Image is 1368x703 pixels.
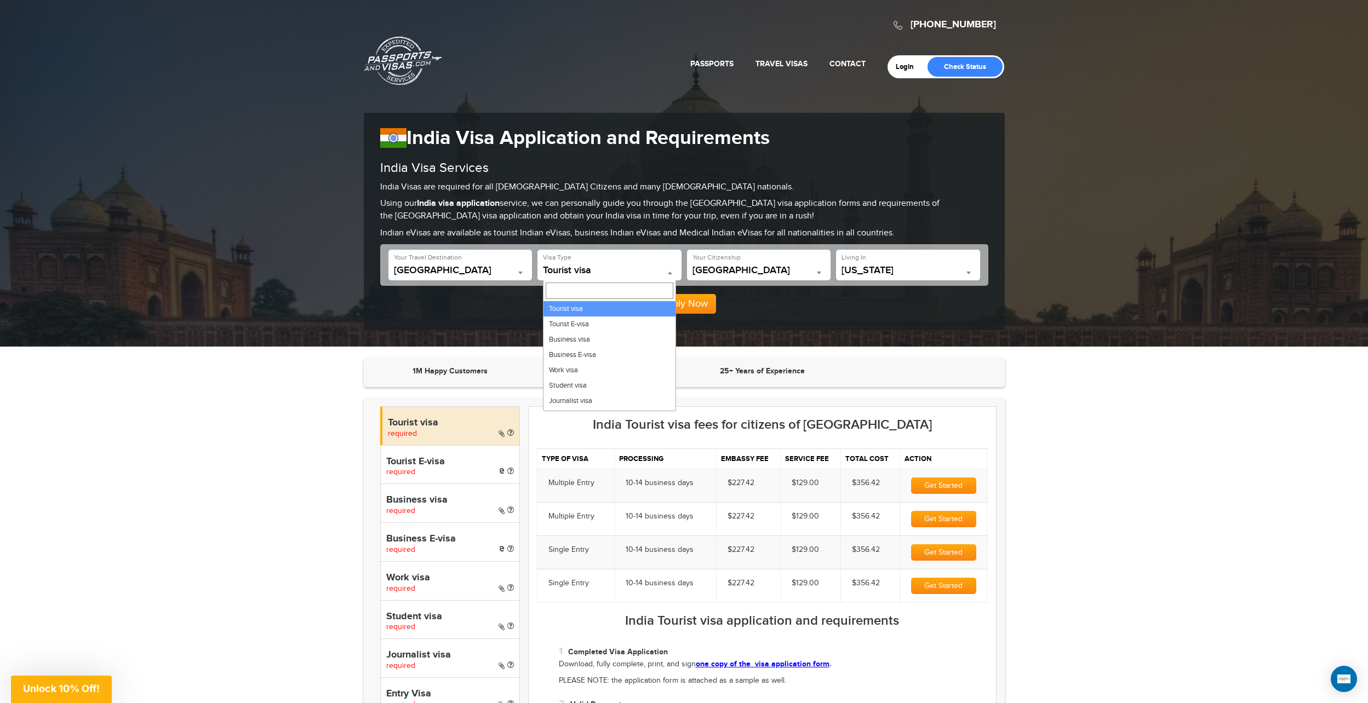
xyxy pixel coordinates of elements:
h4: Journalist visa [386,650,514,661]
p: PLEASE NOTE: the application form is attached as a sample as well. [559,676,988,687]
h3: India Tourist visa fees for citizens of [GEOGRAPHIC_DATA] [537,418,988,432]
h4: Entry Visa [386,689,514,700]
h3: India Tourist visa application and requirements [537,614,988,628]
span: Tourist visa [543,265,676,276]
strong: . [696,659,832,669]
span: required [386,468,415,476]
span: required [388,429,417,438]
span: required [386,545,415,554]
span: Single Entry [548,579,589,587]
button: Apply Now [652,294,716,314]
label: Your Citizenship [692,253,741,262]
span: India [394,265,527,280]
div: Open Intercom Messenger [1331,666,1357,692]
span: required [386,623,415,631]
a: Check Status [928,57,1003,77]
span: $227.42 [728,479,754,487]
span: India [394,265,527,276]
li: Student visa [543,378,676,393]
strong: India visa application [417,198,500,209]
li: Tourist visa [543,301,676,316]
span: 10-14 business days [626,579,694,587]
th: Action [900,449,987,469]
span: $227.42 [728,579,754,587]
span: required [386,506,415,515]
span: 10-14 business days [626,545,694,554]
span: California [842,265,975,280]
li: Work visa [543,362,676,378]
li: Business visa [543,332,676,347]
span: California [842,265,975,276]
span: Single Entry [548,545,589,554]
h4: Student visa [386,612,514,623]
a: Passports & [DOMAIN_NAME] [364,36,442,85]
span: United States [692,265,826,276]
span: required [386,661,415,670]
a: Passports [690,59,734,68]
span: Multiple Entry [548,479,594,487]
span: $129.00 [792,479,819,487]
button: Get Started [911,477,976,494]
strong: Completed Visa Application [568,647,668,656]
li: Journalist visa [543,393,676,408]
span: 10-14 business days [626,479,694,487]
span: $356.42 [852,545,880,554]
th: Total cost [840,449,900,469]
span: 10-14 business days [626,512,694,521]
li: Entry Visa [543,408,676,424]
a: one copy of the visa application form [696,659,829,669]
a: Get Started [911,581,976,590]
span: $356.42 [852,479,880,487]
button: Get Started [911,511,976,527]
button: Get Started [911,578,976,594]
span: Unlock 10% Off! [23,683,100,694]
h4: Business E-visa [386,534,514,545]
span: United States [692,265,826,280]
h1: India Visa Application and Requirements [380,126,988,150]
th: Type of visa [537,449,614,469]
span: $129.00 [792,512,819,521]
span: $227.42 [728,545,754,554]
div: Unlock 10% Off! [11,676,112,703]
a: Contact [829,59,866,68]
h4: Tourist E-visa [386,457,514,468]
li: Tourist E-visa [543,316,676,332]
span: $129.00 [792,579,819,587]
strong: 1M Happy Customers [413,366,488,376]
p: Download, fully complete, print, and sign [559,659,988,670]
span: Tourist visa [543,265,676,280]
strong: 25+ Years of Experience [720,366,805,376]
p: Using our service, we can personally guide you through the [GEOGRAPHIC_DATA] visa application for... [380,198,988,223]
a: [PHONE_NUMBER] [911,19,996,31]
label: Your Travel Destination [394,253,462,262]
button: Get Started [911,544,976,561]
span: Multiple Entry [548,512,594,521]
h4: Business visa [386,495,514,506]
p: Indian eVisas are available as tourist Indian eVisas, business Indian eVisas and Medical Indian e... [380,227,988,240]
span: $129.00 [792,545,819,554]
span: $227.42 [728,512,754,521]
a: Get Started [911,548,976,557]
a: Login [896,62,921,71]
p: India Visas are required for all [DEMOGRAPHIC_DATA] Citizens and many [DEMOGRAPHIC_DATA] nationals. [380,181,988,194]
h3: India Visa Services [380,161,988,175]
iframe: Customer reviews powered by Trustpilot [843,366,994,379]
input: Search [546,283,673,299]
a: Get Started [911,481,976,490]
th: Embassy fee [716,449,780,469]
label: Living In [842,253,866,262]
span: $356.42 [852,512,880,521]
li: Business E-visa [543,347,676,362]
h4: Tourist visa [388,418,514,429]
label: Visa Type [543,253,571,262]
a: Get Started [911,515,976,523]
th: Processing [614,449,716,469]
a: Travel Visas [755,59,808,68]
span: required [386,584,415,593]
th: Service fee [781,449,841,469]
span: $356.42 [852,579,880,587]
h4: Work visa [386,573,514,584]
